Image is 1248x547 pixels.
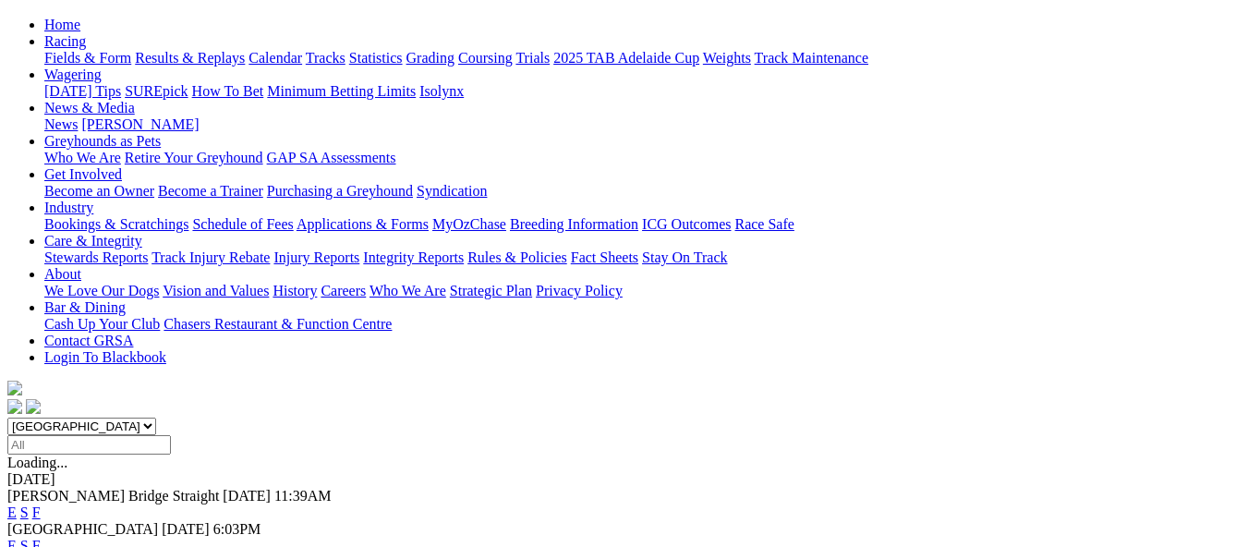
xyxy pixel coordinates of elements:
[703,50,751,66] a: Weights
[297,216,429,232] a: Applications & Forms
[192,216,293,232] a: Schedule of Fees
[267,150,396,165] a: GAP SA Assessments
[7,381,22,395] img: logo-grsa-white.png
[44,150,1241,166] div: Greyhounds as Pets
[7,471,1241,488] div: [DATE]
[7,504,17,520] a: E
[44,233,142,249] a: Care & Integrity
[406,50,454,66] a: Grading
[7,435,171,455] input: Select date
[458,50,513,66] a: Coursing
[44,100,135,115] a: News & Media
[273,283,317,298] a: History
[135,50,245,66] a: Results & Replays
[162,521,210,537] span: [DATE]
[44,17,80,32] a: Home
[44,299,126,315] a: Bar & Dining
[125,150,263,165] a: Retire Your Greyhound
[274,488,332,504] span: 11:39AM
[553,50,699,66] a: 2025 TAB Adelaide Cup
[370,283,446,298] a: Who We Are
[44,216,1241,233] div: Industry
[248,50,302,66] a: Calendar
[44,33,86,49] a: Racing
[44,333,133,348] a: Contact GRSA
[536,283,623,298] a: Privacy Policy
[7,521,158,537] span: [GEOGRAPHIC_DATA]
[44,316,1241,333] div: Bar & Dining
[44,83,121,99] a: [DATE] Tips
[44,283,159,298] a: We Love Our Dogs
[267,183,413,199] a: Purchasing a Greyhound
[7,455,67,470] span: Loading...
[734,216,794,232] a: Race Safe
[223,488,271,504] span: [DATE]
[306,50,345,66] a: Tracks
[44,133,161,149] a: Greyhounds as Pets
[44,83,1241,100] div: Wagering
[44,316,160,332] a: Cash Up Your Club
[44,116,1241,133] div: News & Media
[26,399,41,414] img: twitter.svg
[273,249,359,265] a: Injury Reports
[510,216,638,232] a: Breeding Information
[642,216,731,232] a: ICG Outcomes
[571,249,638,265] a: Fact Sheets
[44,249,1241,266] div: Care & Integrity
[417,183,487,199] a: Syndication
[44,67,102,82] a: Wagering
[192,83,264,99] a: How To Bet
[7,399,22,414] img: facebook.svg
[755,50,868,66] a: Track Maintenance
[515,50,550,66] a: Trials
[158,183,263,199] a: Become a Trainer
[419,83,464,99] a: Isolynx
[44,166,122,182] a: Get Involved
[81,116,199,132] a: [PERSON_NAME]
[363,249,464,265] a: Integrity Reports
[151,249,270,265] a: Track Injury Rebate
[213,521,261,537] span: 6:03PM
[267,83,416,99] a: Minimum Betting Limits
[44,183,154,199] a: Become an Owner
[44,183,1241,200] div: Get Involved
[44,116,78,132] a: News
[467,249,567,265] a: Rules & Policies
[44,349,166,365] a: Login To Blackbook
[20,504,29,520] a: S
[44,266,81,282] a: About
[163,283,269,298] a: Vision and Values
[44,200,93,215] a: Industry
[44,283,1241,299] div: About
[164,316,392,332] a: Chasers Restaurant & Function Centre
[44,50,1241,67] div: Racing
[44,216,188,232] a: Bookings & Scratchings
[7,488,219,504] span: [PERSON_NAME] Bridge Straight
[44,50,131,66] a: Fields & Form
[44,249,148,265] a: Stewards Reports
[321,283,366,298] a: Careers
[642,249,727,265] a: Stay On Track
[450,283,532,298] a: Strategic Plan
[32,504,41,520] a: F
[432,216,506,232] a: MyOzChase
[349,50,403,66] a: Statistics
[125,83,188,99] a: SUREpick
[44,150,121,165] a: Who We Are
